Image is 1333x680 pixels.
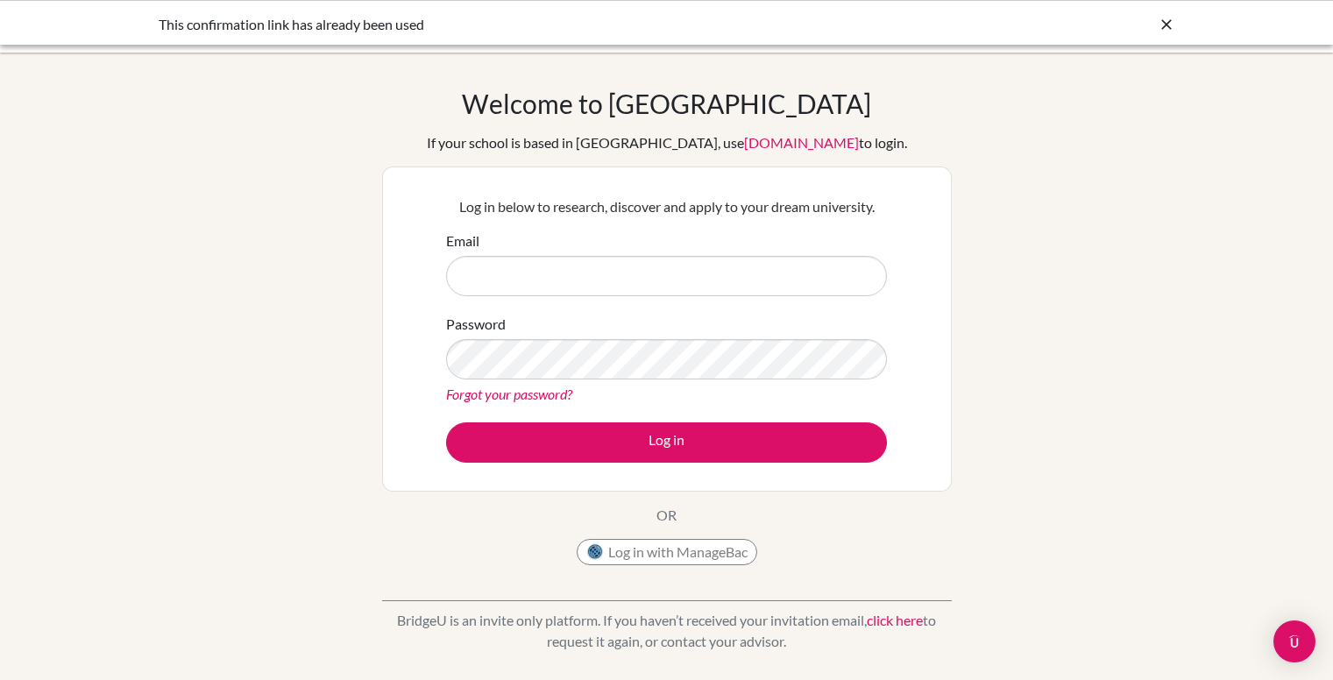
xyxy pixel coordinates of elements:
button: Log in [446,422,887,463]
label: Email [446,230,479,251]
p: Log in below to research, discover and apply to your dream university. [446,196,887,217]
div: If your school is based in [GEOGRAPHIC_DATA], use to login. [427,132,907,153]
p: BridgeU is an invite only platform. If you haven’t received your invitation email, to request it ... [382,610,952,652]
a: click here [867,612,923,628]
button: Log in with ManageBac [577,539,757,565]
a: [DOMAIN_NAME] [744,134,859,151]
div: This confirmation link has already been used [159,14,912,35]
a: Forgot your password? [446,386,572,402]
label: Password [446,314,506,335]
p: OR [656,505,677,526]
div: Open Intercom Messenger [1273,620,1315,662]
h1: Welcome to [GEOGRAPHIC_DATA] [462,88,871,119]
